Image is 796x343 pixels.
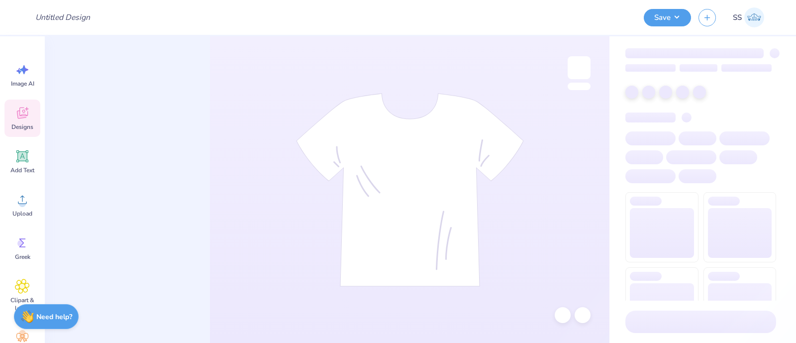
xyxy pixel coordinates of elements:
span: Clipart & logos [6,296,39,312]
span: Image AI [11,80,34,88]
img: Shefali Sharma [744,7,764,27]
a: SS [728,7,769,27]
span: Upload [12,210,32,218]
span: Designs [11,123,33,131]
img: tee-skeleton.svg [296,93,524,287]
input: Untitled Design [27,7,100,27]
strong: Need help? [36,312,72,322]
span: Greek [15,253,30,261]
span: Add Text [10,166,34,174]
button: Save [644,9,691,26]
span: SS [733,12,742,23]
